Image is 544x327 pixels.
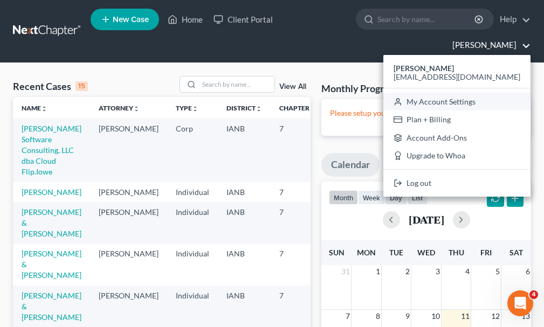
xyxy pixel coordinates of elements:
[309,106,316,112] i: unfold_more
[192,106,198,112] i: unfold_more
[321,82,398,95] h3: Monthly Progress
[90,286,167,327] td: [PERSON_NAME]
[256,106,262,112] i: unfold_more
[271,244,325,286] td: 7
[435,265,441,278] span: 3
[383,93,531,111] a: My Account Settings
[271,286,325,327] td: 7
[329,190,358,205] button: month
[22,207,81,238] a: [PERSON_NAME] & [PERSON_NAME]
[340,265,351,278] span: 31
[218,119,271,182] td: IANB
[389,248,403,257] span: Tue
[464,265,471,278] span: 4
[509,248,523,257] span: Sat
[494,10,531,29] a: Help
[167,244,218,286] td: Individual
[447,36,531,55] a: [PERSON_NAME]
[208,10,278,29] a: Client Portal
[162,10,208,29] a: Home
[279,83,306,91] a: View All
[218,286,271,327] td: IANB
[407,190,428,205] button: list
[383,55,531,197] div: [PERSON_NAME]
[358,190,385,205] button: week
[449,248,464,257] span: Thu
[507,290,533,316] iframe: Intercom live chat
[13,80,88,93] div: Recent Cases
[383,129,531,147] a: Account Add-Ons
[133,106,140,112] i: unfold_more
[90,119,167,182] td: [PERSON_NAME]
[321,153,380,177] a: Calendar
[480,248,492,257] span: Fri
[385,190,407,205] button: day
[22,291,81,322] a: [PERSON_NAME] & [PERSON_NAME]
[345,310,351,323] span: 7
[22,249,81,280] a: [PERSON_NAME] & [PERSON_NAME]
[167,182,218,202] td: Individual
[218,202,271,243] td: IANB
[176,104,198,112] a: Typeunfold_more
[271,202,325,243] td: 7
[226,104,262,112] a: Districtunfold_more
[377,9,476,29] input: Search by name...
[167,202,218,243] td: Individual
[90,182,167,202] td: [PERSON_NAME]
[279,104,316,112] a: Chapterunfold_more
[218,182,271,202] td: IANB
[375,310,381,323] span: 8
[430,310,441,323] span: 10
[383,110,531,129] a: Plan + Billing
[22,124,81,176] a: [PERSON_NAME] Software Consulting, LLC dba Cloud Flip.Iowe
[90,244,167,286] td: [PERSON_NAME]
[394,72,520,81] span: [EMAIL_ADDRESS][DOMAIN_NAME]
[494,265,501,278] span: 5
[167,286,218,327] td: Individual
[41,106,47,112] i: unfold_more
[490,310,501,323] span: 12
[271,119,325,182] td: 7
[271,182,325,202] td: 7
[357,248,376,257] span: Mon
[375,265,381,278] span: 1
[218,244,271,286] td: IANB
[199,76,274,92] input: Search by name...
[167,119,218,182] td: Corp
[22,187,81,197] a: [PERSON_NAME]
[329,248,345,257] span: Sun
[460,310,471,323] span: 11
[529,290,538,299] span: 4
[417,248,435,257] span: Wed
[99,104,140,112] a: Attorneyunfold_more
[383,147,531,165] a: Upgrade to Whoa
[330,108,522,119] p: Please setup your Firm's Monthly Goals
[90,202,167,243] td: [PERSON_NAME]
[383,174,531,192] a: Log out
[113,16,149,24] span: New Case
[525,265,531,278] span: 6
[22,104,47,112] a: Nameunfold_more
[409,214,444,225] h2: [DATE]
[404,265,411,278] span: 2
[404,310,411,323] span: 9
[394,64,454,73] strong: [PERSON_NAME]
[75,81,88,91] div: 15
